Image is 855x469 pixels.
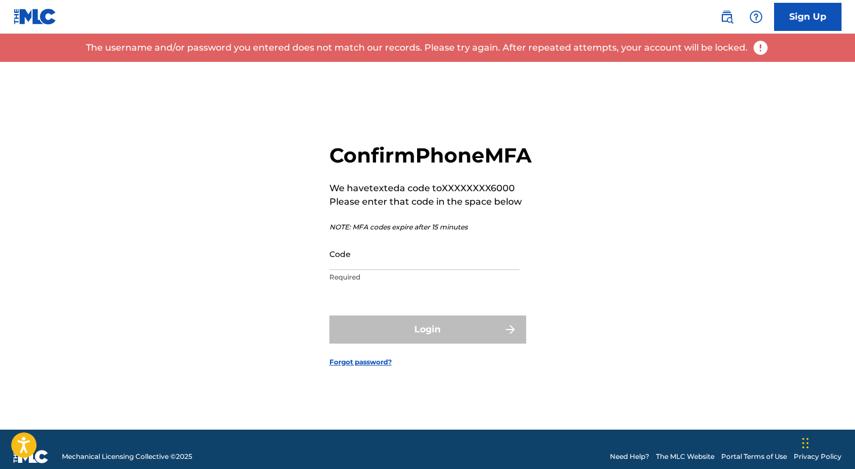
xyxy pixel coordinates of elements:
img: error [752,39,769,56]
div: Help [745,6,767,28]
p: Please enter that code in the space below [329,195,532,209]
a: Sign Up [774,3,842,31]
img: MLC Logo [13,8,57,25]
img: help [749,10,763,24]
img: search [720,10,734,24]
a: The MLC Website [656,452,714,462]
p: NOTE: MFA codes expire after 15 minutes [329,222,532,232]
a: Need Help? [610,452,649,462]
div: Drag [802,426,809,460]
img: logo [13,450,48,463]
a: Forgot password? [329,357,392,367]
p: Required [329,272,519,282]
a: Privacy Policy [794,452,842,462]
a: Portal Terms of Use [721,452,787,462]
p: We have texted a code to XXXXXXXX6000 [329,182,532,195]
p: The username and/or password you entered does not match our records. Please try again. After repe... [86,41,748,55]
iframe: Chat Widget [799,415,855,469]
a: Public Search [716,6,738,28]
h2: Confirm Phone MFA [329,143,532,168]
span: Mechanical Licensing Collective © 2025 [62,452,192,462]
